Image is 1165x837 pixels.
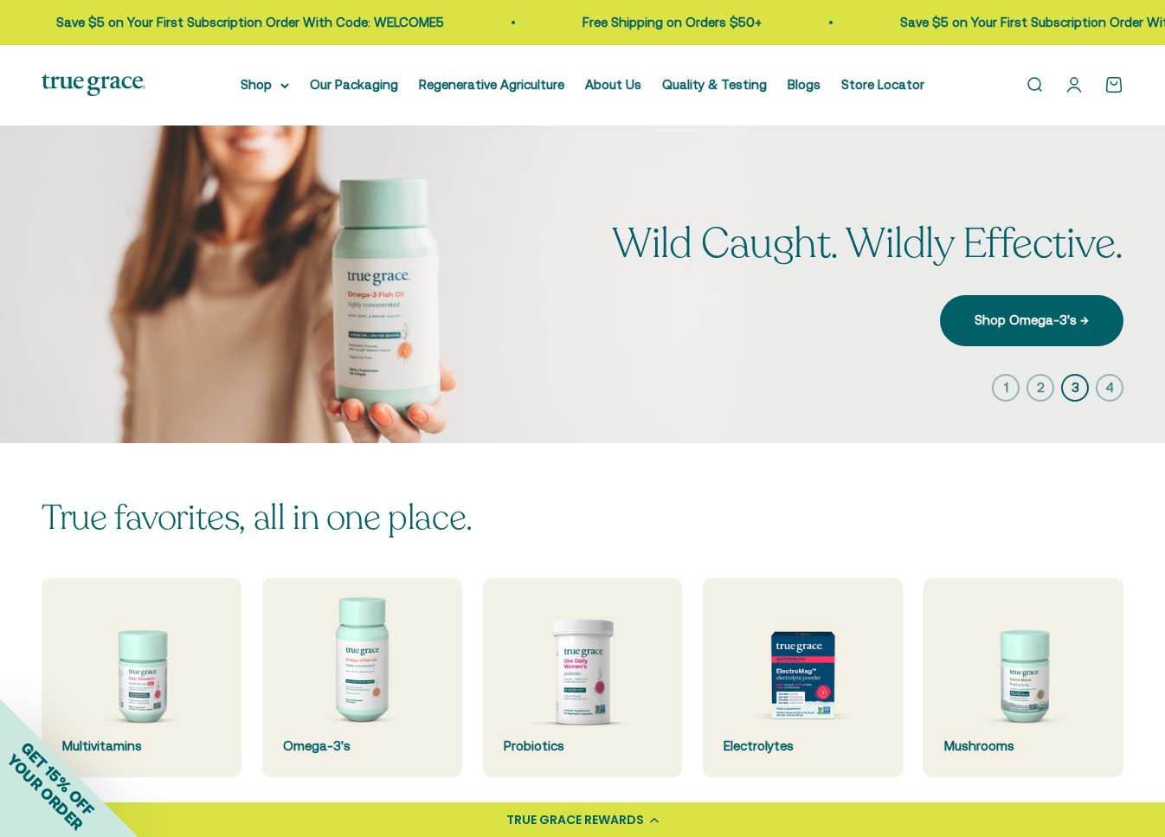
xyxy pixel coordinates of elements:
a: Shop Omega-3's → [940,295,1123,345]
a: Multivitamins [42,578,241,778]
div: Electrolytes [724,736,882,757]
a: Omega-3's [262,578,462,778]
a: Mushrooms [924,578,1123,778]
button: 1 [992,374,1020,402]
div: Omega-3's [283,736,441,757]
a: Probiotics [483,578,683,778]
a: Regenerative Agriculture [419,77,564,92]
summary: Shop [241,74,289,95]
div: Probiotics [504,736,662,757]
p: Save $5 on Your First Subscription Order With Code: WELCOME5 [48,12,436,33]
split-lines: Wild Caught. Wildly Effective. [612,216,1123,272]
a: Blogs [788,77,821,92]
button: 2 [1027,374,1054,402]
a: Electrolytes [703,578,903,778]
a: Store Locator [841,77,924,92]
a: About Us [585,77,641,92]
a: Our Packaging [310,77,398,92]
div: TRUE GRACE REWARDS [506,811,644,829]
a: Free Shipping on Orders $50+ [575,15,754,29]
split-lines: True favorites, all in one place. [42,494,473,541]
a: Quality & Testing [662,77,767,92]
button: 3 [1061,374,1089,402]
button: 4 [1096,374,1123,402]
span: YOUR ORDER [3,750,87,834]
span: GET 15% OFF [17,738,98,819]
div: Multivitamins [62,736,221,757]
div: Mushrooms [944,736,1103,757]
